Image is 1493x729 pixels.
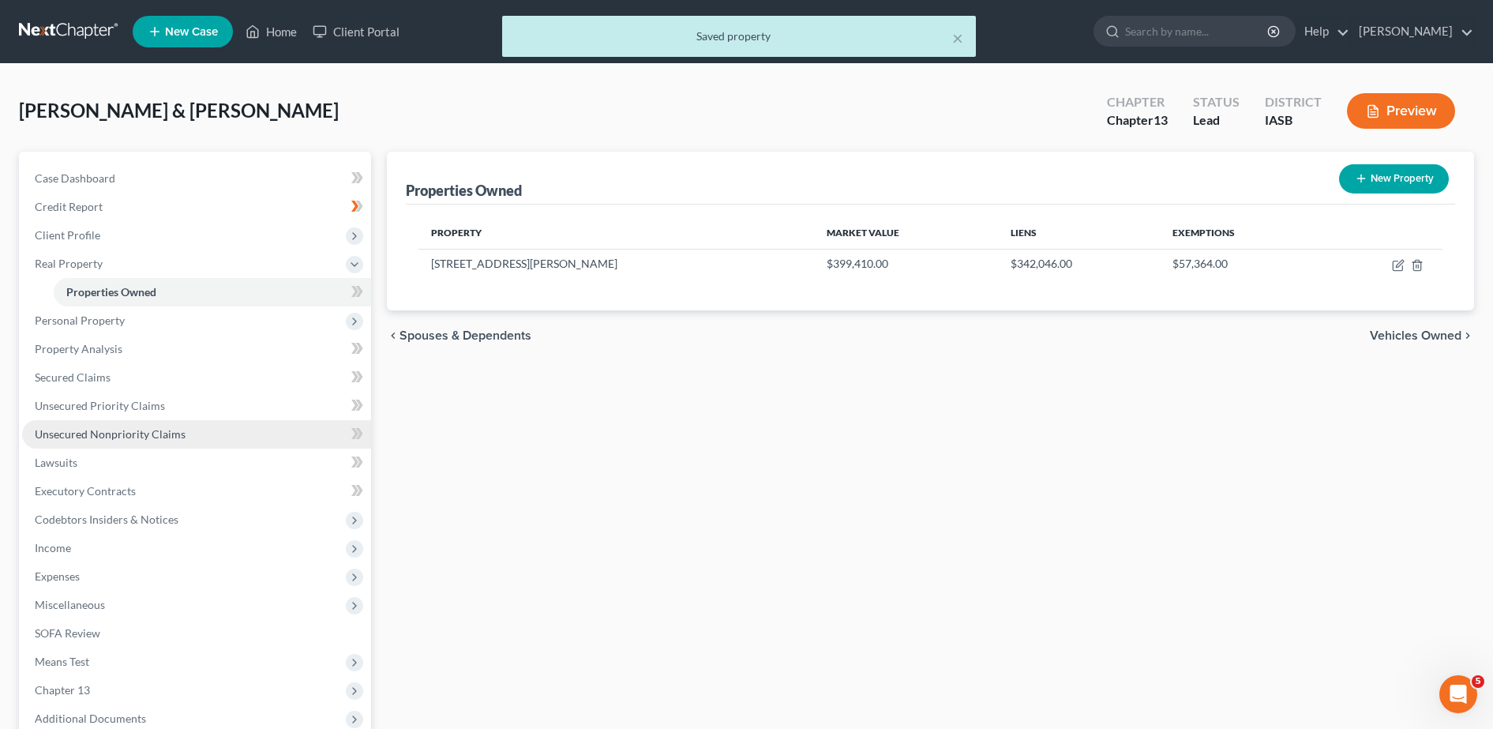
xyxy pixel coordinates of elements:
[22,392,371,420] a: Unsecured Priority Claims
[35,342,122,355] span: Property Analysis
[35,683,90,697] span: Chapter 13
[1154,112,1168,127] span: 13
[406,181,522,200] div: Properties Owned
[1472,675,1484,688] span: 5
[515,28,963,44] div: Saved property
[1265,93,1322,111] div: District
[387,329,531,342] button: chevron_left Spouses & Dependents
[400,329,531,342] span: Spouses & Dependents
[35,598,105,611] span: Miscellaneous
[952,28,963,47] button: ×
[22,449,371,477] a: Lawsuits
[998,249,1161,279] td: $342,046.00
[77,20,147,36] p: Active 8h ago
[35,712,146,725] span: Additional Documents
[1160,249,1324,279] td: $57,364.00
[998,217,1161,249] th: Liens
[22,335,371,363] a: Property Analysis
[418,249,815,279] td: [STREET_ADDRESS][PERSON_NAME]
[13,124,259,290] div: 🚨ATTN: [GEOGRAPHIC_DATA] of [US_STATE]The court has added a new Credit Counseling Field that we n...
[54,278,371,306] a: Properties Owned
[814,249,997,279] td: $399,410.00
[35,456,77,469] span: Lawsuits
[13,484,302,511] textarea: Message…
[25,172,246,280] div: The court has added a new Credit Counseling Field that we need to update upon filing. Please remo...
[66,285,156,299] span: Properties Owned
[1193,93,1240,111] div: Status
[1439,675,1477,713] iframe: Intercom live chat
[1107,93,1168,111] div: Chapter
[35,541,71,554] span: Income
[35,370,111,384] span: Secured Claims
[75,517,88,530] button: Upload attachment
[1160,217,1324,249] th: Exemptions
[25,134,225,163] b: 🚨ATTN: [GEOGRAPHIC_DATA] of [US_STATE]
[1107,111,1168,130] div: Chapter
[35,569,80,583] span: Expenses
[1370,329,1474,342] button: Vehicles Owned chevron_right
[1193,111,1240,130] div: Lead
[22,420,371,449] a: Unsecured Nonpriority Claims
[1461,329,1474,342] i: chevron_right
[19,99,339,122] span: [PERSON_NAME] & [PERSON_NAME]
[45,9,70,34] img: Profile image for Katie
[1339,164,1449,194] button: New Property
[271,511,296,536] button: Send a message…
[22,619,371,648] a: SOFA Review
[22,363,371,392] a: Secured Claims
[35,484,136,498] span: Executory Contracts
[247,6,277,36] button: Home
[22,477,371,505] a: Executory Contracts
[387,329,400,342] i: chevron_left
[22,164,371,193] a: Case Dashboard
[10,6,40,36] button: go back
[50,517,62,530] button: Gif picker
[35,171,115,185] span: Case Dashboard
[35,257,103,270] span: Real Property
[13,124,303,325] div: Katie says…
[35,427,186,441] span: Unsecured Nonpriority Claims
[418,217,815,249] th: Property
[22,193,371,221] a: Credit Report
[35,513,178,526] span: Codebtors Insiders & Notices
[77,8,179,20] h1: [PERSON_NAME]
[24,517,37,530] button: Emoji picker
[35,200,103,213] span: Credit Report
[814,217,997,249] th: Market Value
[35,655,89,668] span: Means Test
[277,6,306,35] div: Close
[25,293,159,302] div: [PERSON_NAME] • 26m ago
[1347,93,1455,129] button: Preview
[1370,329,1461,342] span: Vehicles Owned
[35,228,100,242] span: Client Profile
[1265,111,1322,130] div: IASB
[35,314,125,327] span: Personal Property
[35,399,165,412] span: Unsecured Priority Claims
[35,626,100,640] span: SOFA Review
[100,517,113,530] button: Start recording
